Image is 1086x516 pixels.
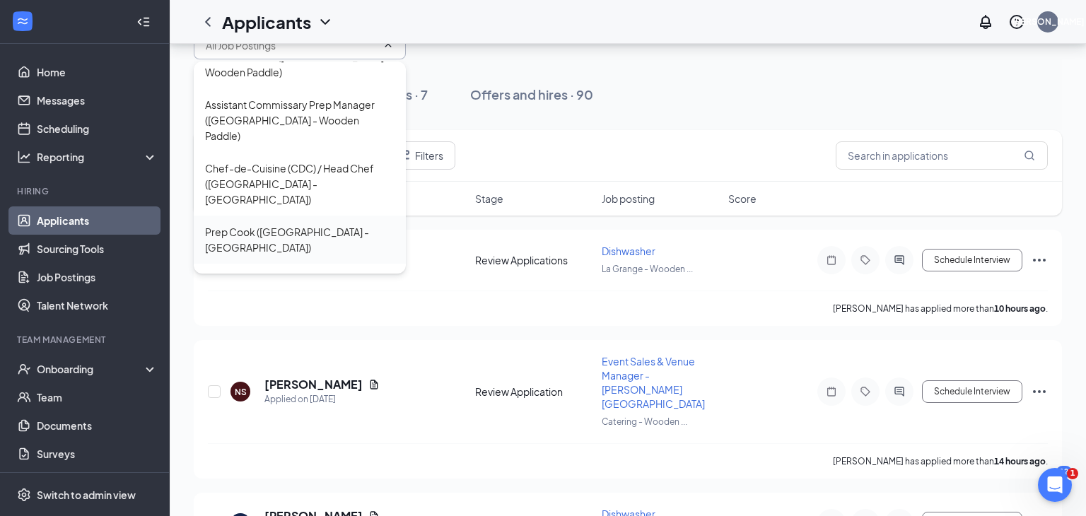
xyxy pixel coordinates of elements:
[1012,16,1085,28] div: [PERSON_NAME]
[17,362,31,376] svg: UserCheck
[17,488,31,502] svg: Settings
[602,355,705,410] span: Event Sales & Venue Manager - [PERSON_NAME][GEOGRAPHIC_DATA]
[891,386,908,397] svg: ActiveChat
[205,224,395,255] div: Prep Cook ([GEOGRAPHIC_DATA] - [GEOGRAPHIC_DATA])
[206,37,377,53] input: All Job Postings
[470,86,593,103] div: Offers and hires · 90
[17,150,31,164] svg: Analysis
[857,254,874,266] svg: Tag
[17,185,155,197] div: Hiring
[37,440,158,468] a: Surveys
[37,488,136,502] div: Switch to admin view
[235,386,247,398] div: NS
[205,97,395,143] div: Assistant Commissary Prep Manager ([GEOGRAPHIC_DATA] - Wooden Paddle)
[37,86,158,115] a: Messages
[475,253,593,267] div: Review Applications
[833,455,1048,467] p: [PERSON_NAME] has applied more than .
[37,291,158,319] a: Talent Network
[994,456,1046,467] b: 14 hours ago
[922,249,1022,271] button: Schedule Interview
[602,264,693,274] span: La Grange - Wooden ...
[1031,383,1048,400] svg: Ellipses
[836,141,1048,170] input: Search in applications
[475,192,503,206] span: Stage
[994,303,1046,314] b: 10 hours ago
[823,386,840,397] svg: Note
[383,40,394,51] svg: ChevronUp
[205,160,395,207] div: Chef-de-Cuisine (CDC) / Head Chef ([GEOGRAPHIC_DATA] - [GEOGRAPHIC_DATA])
[37,263,158,291] a: Job Postings
[1067,468,1078,479] span: 1
[602,416,687,427] span: Catering - Wooden ...
[222,10,311,34] h1: Applicants
[922,380,1022,403] button: Schedule Interview
[37,58,158,86] a: Home
[205,49,395,80] div: Executive Chef ([GEOGRAPHIC_DATA] - Wooden Paddle)
[1038,468,1072,502] iframe: Intercom live chat
[977,13,994,30] svg: Notifications
[602,245,655,257] span: Dishwasher
[37,362,146,376] div: Onboarding
[823,254,840,266] svg: Note
[37,115,158,143] a: Scheduling
[136,15,151,29] svg: Collapse
[37,383,158,411] a: Team
[383,141,455,170] button: Filter Filters
[264,392,380,406] div: Applied on [DATE]
[1031,252,1048,269] svg: Ellipses
[475,385,593,399] div: Review Application
[37,150,158,164] div: Reporting
[602,192,655,206] span: Job posting
[857,386,874,397] svg: Tag
[368,379,380,390] svg: Document
[37,206,158,235] a: Applicants
[891,254,908,266] svg: ActiveChat
[37,235,158,263] a: Sourcing Tools
[1008,13,1025,30] svg: QuestionInfo
[728,192,757,206] span: Score
[37,411,158,440] a: Documents
[1024,150,1035,161] svg: MagnifyingGlass
[264,377,363,392] h5: [PERSON_NAME]
[317,13,334,30] svg: ChevronDown
[199,13,216,30] svg: ChevronLeft
[833,303,1048,315] p: [PERSON_NAME] has applied more than .
[1056,466,1072,478] div: 12
[205,272,369,288] div: Dishwasher ([GEOGRAPHIC_DATA])
[16,14,30,28] svg: WorkstreamLogo
[17,334,155,346] div: Team Management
